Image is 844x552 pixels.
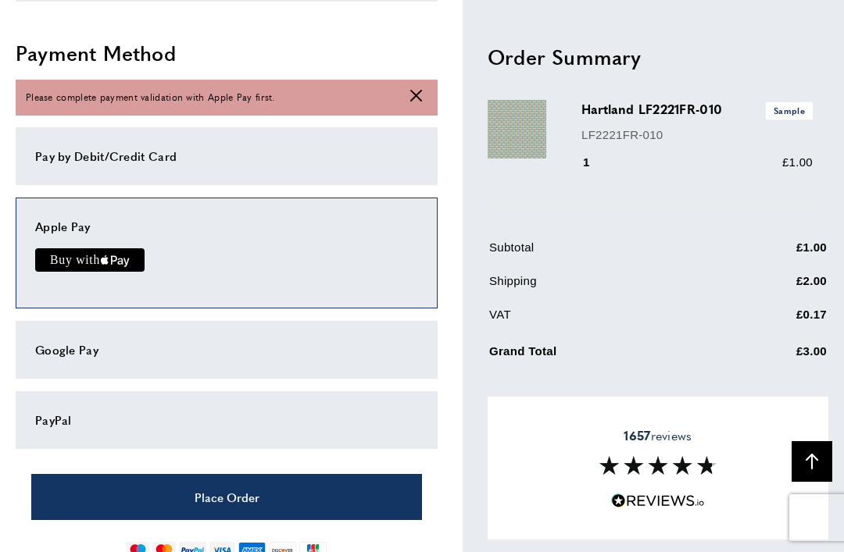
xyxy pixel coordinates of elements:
div: 1 [581,153,612,172]
span: reviews [624,427,692,443]
div: PayPal [35,411,418,429]
img: Reviews.io 5 stars [611,493,705,508]
td: £2.00 [722,272,827,302]
span: Apply Discount Code [488,394,602,413]
h2: Payment Method [16,39,438,67]
img: Reviews section [599,456,717,475]
span: Sample [766,102,813,119]
td: Shipping [489,272,721,302]
div: Google Pay [35,340,418,359]
h3: Hartland LF2221FR-010 [581,100,813,119]
td: Grand Total [489,339,721,372]
td: £3.00 [722,339,827,372]
td: £0.17 [722,305,827,336]
button: Place Order [31,474,422,520]
h2: Order Summary [488,42,828,70]
span: Please complete payment validation with Apple Pay first. [26,90,275,105]
span: £1.00 [782,155,813,169]
td: £1.00 [722,238,827,269]
p: LF2221FR-010 [581,125,813,144]
td: VAT [489,305,721,336]
strong: 1657 [624,426,650,443]
img: Hartland LF2221FR-010 [488,100,546,158]
td: Subtotal [489,238,721,269]
div: Pay by Debit/Credit Card [35,147,418,166]
div: Apple Pay [35,217,418,236]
